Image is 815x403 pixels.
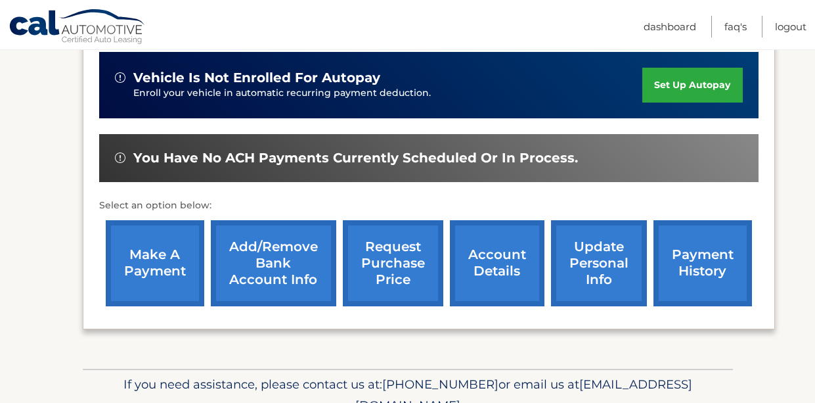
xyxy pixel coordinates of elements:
a: payment history [653,220,752,306]
a: Logout [775,16,806,37]
p: Enroll your vehicle in automatic recurring payment deduction. [133,86,643,101]
span: [PHONE_NUMBER] [382,377,498,392]
span: vehicle is not enrolled for autopay [133,70,380,86]
p: Select an option below: [99,198,759,214]
a: request purchase price [343,220,443,306]
span: You have no ACH payments currently scheduled or in process. [133,150,578,166]
img: alert-white.svg [115,153,125,163]
a: Dashboard [644,16,696,37]
a: Add/Remove bank account info [211,220,336,306]
img: alert-white.svg [115,72,125,83]
a: make a payment [106,220,204,306]
a: set up autopay [642,68,742,103]
a: Cal Automotive [9,9,146,47]
a: update personal info [551,220,647,306]
a: account details [450,220,544,306]
a: FAQ's [724,16,747,37]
